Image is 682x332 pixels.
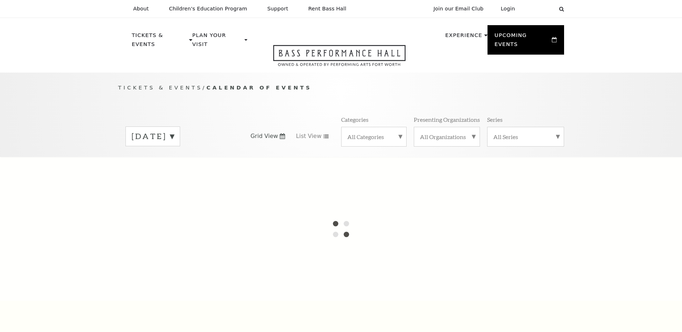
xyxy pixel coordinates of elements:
[118,84,203,91] span: Tickets & Events
[414,116,480,123] p: Presenting Organizations
[341,116,369,123] p: Categories
[308,6,347,12] p: Rent Bass Hall
[267,6,288,12] p: Support
[347,133,400,140] label: All Categories
[445,31,482,44] p: Experience
[493,133,558,140] label: All Series
[420,133,474,140] label: All Organizations
[169,6,247,12] p: Children's Education Program
[118,83,564,92] p: /
[296,132,321,140] span: List View
[487,116,503,123] p: Series
[251,132,278,140] span: Grid View
[192,31,243,53] p: Plan Your Visit
[527,5,552,12] select: Select:
[132,131,174,142] label: [DATE]
[495,31,550,53] p: Upcoming Events
[206,84,312,91] span: Calendar of Events
[133,6,149,12] p: About
[132,31,188,53] p: Tickets & Events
